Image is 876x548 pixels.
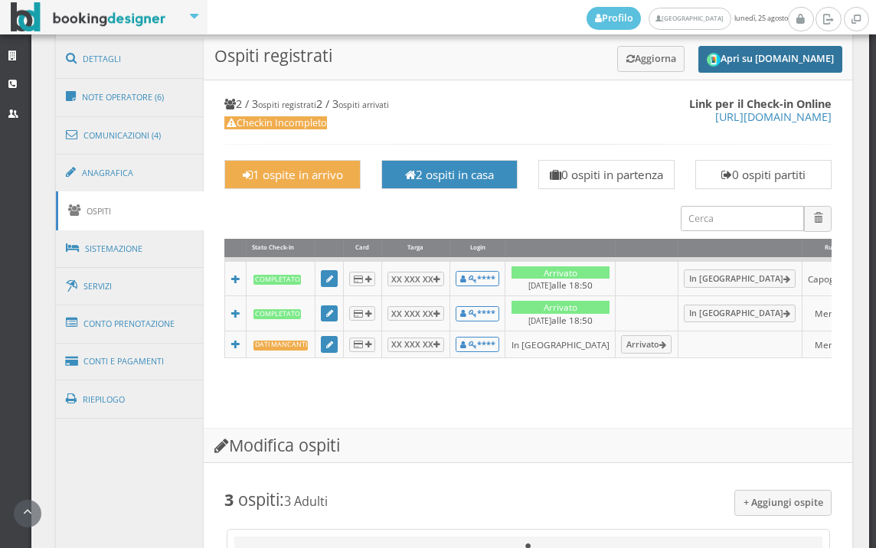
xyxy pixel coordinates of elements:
button: Apri su [DOMAIN_NAME] [698,46,842,73]
a: Ospiti [56,191,204,230]
h3: : [224,490,832,510]
button: XX XXX XX [387,306,444,321]
a: Profilo [587,7,642,30]
td: Membro [802,331,865,358]
b: Dati mancanti [253,341,309,351]
a: Anagrafica [56,153,204,193]
a: Conto Prenotazione [56,304,204,344]
a: Riepilogo [56,380,204,419]
a: Servizi [56,267,204,306]
small: 3 Adulti [284,493,328,510]
b: Completato [253,309,302,319]
h3: 2 ospiti in casa [389,168,510,181]
span: ospiti [238,488,279,510]
small: [DATE] [528,315,551,326]
div: Arrivato [512,301,610,314]
h3: Ospiti registrati [204,39,852,80]
a: Arrivato [621,335,672,354]
span: lunedì, 25 agosto [587,7,788,30]
td: Membro [802,296,865,331]
small: [DATE] [528,280,551,291]
h3: Modifica ospiti [204,429,852,463]
img: BookingDesigner.com [11,2,166,32]
a: Dettagli [56,39,204,79]
div: Arrivato [512,266,610,279]
a: In [GEOGRAPHIC_DATA] [684,305,796,323]
input: Cerca [681,206,804,231]
h3: 1 ospite in arrivo [232,168,353,181]
div: Ruolo [802,239,865,258]
button: + Aggiungi ospite [734,490,832,515]
a: [GEOGRAPHIC_DATA] [649,8,731,30]
button: XX XXX XX [387,338,444,352]
div: Card [344,239,381,258]
span: Checkin Incompleto [224,116,327,129]
h4: 2 / 3 2 / 3 [224,97,832,110]
b: Link per il Check-in Online [689,96,832,111]
a: Comunicazioni (4) [56,116,204,155]
div: Stato Check-In [247,239,315,258]
b: Completato [253,275,302,285]
td: alle 18:50 [505,259,615,296]
h3: 0 ospiti in partenza [546,168,667,181]
a: In [GEOGRAPHIC_DATA] [684,269,796,288]
div: Targa [382,239,449,258]
td: alle 18:50 [505,296,615,331]
small: ospiti registrati [258,99,316,110]
button: Aggiorna [617,46,685,71]
small: ospiti arrivati [338,99,389,110]
b: 3 [224,488,234,510]
button: XX XXX XX [387,272,444,286]
h3: 0 ospiti partiti [703,168,824,181]
div: Login [450,239,505,258]
a: [URL][DOMAIN_NAME] [715,109,832,124]
a: Sistemazione [56,229,204,269]
a: Note Operatore (6) [56,77,204,117]
td: Capogruppo [802,259,865,296]
a: Conti e Pagamenti [56,342,204,381]
div: In [GEOGRAPHIC_DATA] [512,338,610,351]
img: circle_logo_thumb.png [707,53,721,67]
